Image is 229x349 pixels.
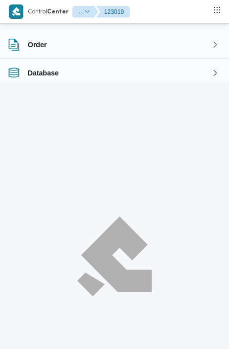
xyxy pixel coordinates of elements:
[8,39,221,51] button: Order
[9,4,23,19] img: X8yXhbKr1z7QwAAAABJRU5ErkJggg==
[96,6,130,18] button: 123019
[83,222,146,290] img: ILLA Logo
[47,9,68,15] b: Center
[8,67,221,79] button: Database
[28,39,47,51] h3: Order
[28,67,58,79] h3: Database
[78,8,90,15] button: Show collapsed breadcrumbs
